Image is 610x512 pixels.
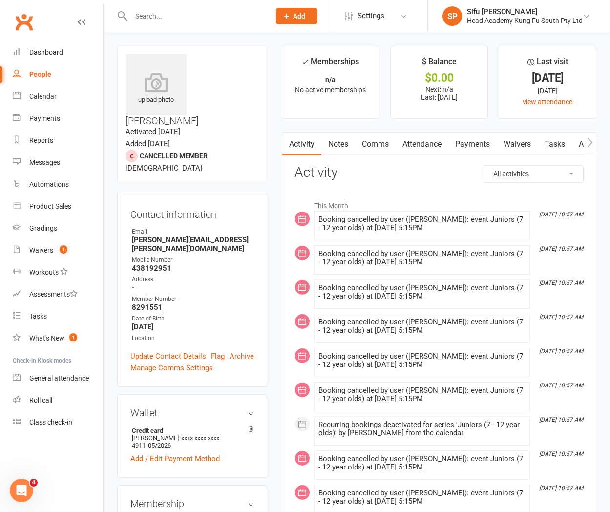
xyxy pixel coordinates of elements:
div: Member Number [132,295,254,304]
i: [DATE] 10:57 AM [539,450,583,457]
a: Archive [230,350,254,362]
span: Cancelled member [140,152,208,160]
div: Booking cancelled by user ([PERSON_NAME]): event Juniors (7 - 12 year olds) at [DATE] 5:15PM [318,284,526,300]
h3: Wallet [130,407,254,418]
a: Class kiosk mode [13,411,103,433]
a: Calendar [13,85,103,107]
div: Address [132,275,254,284]
div: Roll call [29,396,52,404]
div: Date of Birth [132,314,254,323]
input: Search... [128,9,263,23]
i: [DATE] 10:57 AM [539,485,583,491]
a: view attendance [523,98,572,106]
h3: Membership [130,498,254,509]
p: Next: n/a Last: [DATE] [400,85,479,101]
div: Product Sales [29,202,71,210]
a: Add / Edit Payment Method [130,453,220,465]
div: Tasks [29,312,47,320]
strong: [DATE] [132,322,254,331]
i: [DATE] 10:57 AM [539,314,583,320]
strong: [PERSON_NAME][EMAIL_ADDRESS][PERSON_NAME][DOMAIN_NAME] [132,235,254,253]
a: Payments [13,107,103,129]
a: Manage Comms Settings [130,362,213,374]
a: Waivers 1 [13,239,103,261]
div: Messages [29,158,60,166]
strong: 438192951 [132,264,254,273]
div: Memberships [302,55,359,73]
i: [DATE] 10:57 AM [539,348,583,355]
a: Messages [13,151,103,173]
strong: - [132,283,254,292]
div: Assessments [29,290,78,298]
li: This Month [294,195,584,211]
div: Booking cancelled by user ([PERSON_NAME]): event Juniors (7 - 12 year olds) at [DATE] 5:15PM [318,215,526,232]
a: People [13,64,103,85]
span: 4 [30,479,38,487]
div: Reports [29,136,53,144]
a: Assessments [13,283,103,305]
div: Head Academy Kung Fu South Pty Ltd [467,16,583,25]
a: Roll call [13,389,103,411]
a: Update Contact Details [130,350,206,362]
div: Sifu [PERSON_NAME] [467,7,583,16]
div: Booking cancelled by user ([PERSON_NAME]): event Juniors (7 - 12 year olds) at [DATE] 5:15PM [318,250,526,266]
a: Activity [282,133,321,155]
a: What's New1 [13,327,103,349]
div: People [29,70,51,78]
a: Tasks [13,305,103,327]
time: Added [DATE] [126,139,170,148]
i: [DATE] 10:57 AM [539,245,583,252]
div: Booking cancelled by user ([PERSON_NAME]): event Juniors (7 - 12 year olds) at [DATE] 5:15PM [318,489,526,506]
strong: Credit card [132,427,249,434]
div: Gradings [29,224,57,232]
span: 1 [60,245,67,254]
span: 05/2026 [148,442,171,449]
time: Activated [DATE] [126,128,180,136]
div: Workouts [29,268,59,276]
div: Booking cancelled by user ([PERSON_NAME]): event Juniors (7 - 12 year olds) at [DATE] 5:15PM [318,455,526,471]
span: 1 [69,333,77,341]
a: Payments [448,133,497,155]
a: Clubworx [12,10,36,34]
a: Automations [13,173,103,195]
i: ✓ [302,57,308,66]
strong: 8291551 [132,303,254,312]
span: Add [293,12,305,20]
a: Gradings [13,217,103,239]
div: Location [132,334,254,343]
span: No active memberships [295,86,366,94]
div: Recurring bookings deactivated for series 'Juniors (7 - 12 year olds)' by [PERSON_NAME] from the ... [318,421,526,437]
div: Class check-in [29,418,72,426]
h3: Activity [294,165,584,180]
div: Dashboard [29,48,63,56]
a: Waivers [497,133,538,155]
a: Attendance [396,133,448,155]
a: General attendance kiosk mode [13,367,103,389]
button: Add [276,8,317,24]
li: [PERSON_NAME] [130,426,254,450]
div: Automations [29,180,69,188]
i: [DATE] 10:57 AM [539,211,583,218]
span: Settings [358,5,384,27]
h3: Contact information [130,205,254,220]
a: Dashboard [13,42,103,64]
div: upload photo [126,73,187,105]
a: Comms [355,133,396,155]
div: SP [442,6,462,26]
div: Booking cancelled by user ([PERSON_NAME]): event Juniors (7 - 12 year olds) at [DATE] 5:15PM [318,386,526,403]
a: Flag [211,350,225,362]
div: $0.00 [400,73,479,83]
div: Last visit [527,55,568,73]
span: xxxx xxxx xxxx 4911 [132,434,219,449]
i: [DATE] 10:57 AM [539,416,583,423]
div: Payments [29,114,60,122]
i: [DATE] 10:57 AM [539,279,583,286]
i: [DATE] 10:57 AM [539,382,583,389]
a: Tasks [538,133,572,155]
div: General attendance [29,374,89,382]
div: Waivers [29,246,53,254]
a: Notes [321,133,355,155]
a: Product Sales [13,195,103,217]
div: Email [132,227,254,236]
strong: n/a [325,76,336,84]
